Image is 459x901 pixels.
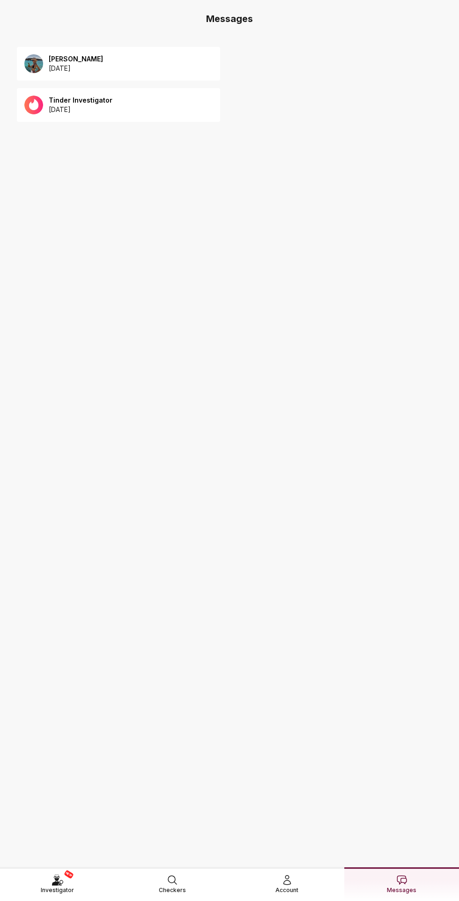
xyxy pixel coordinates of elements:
[24,54,43,73] img: 9bfbf80e-688a-403c-a72d-9e4ea39ca253
[159,886,186,895] span: Checkers
[344,867,459,901] a: Messages
[49,64,103,73] p: [DATE]
[49,105,112,114] p: [DATE]
[115,867,229,901] a: Checkers
[7,12,452,25] h3: Messages
[41,886,74,895] span: Investigator
[49,96,112,105] p: Tinder Investigator
[387,886,416,895] span: Messages
[49,54,103,64] p: [PERSON_NAME]
[24,96,43,114] img: 92652885-6ea9-48b0-8163-3da6023238f1
[64,870,74,879] span: NEW
[229,867,344,901] a: Account
[275,886,298,895] span: Account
